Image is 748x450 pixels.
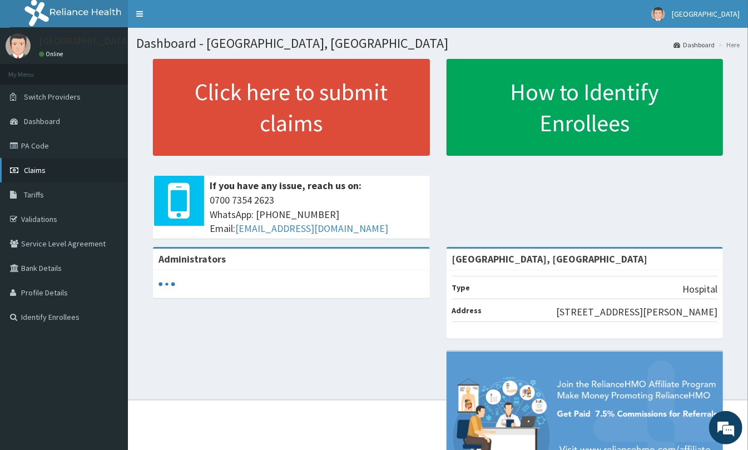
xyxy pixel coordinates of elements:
span: Tariffs [24,190,44,200]
li: Here [716,40,740,50]
b: Address [452,305,482,315]
a: Dashboard [673,40,715,50]
p: [STREET_ADDRESS][PERSON_NAME] [556,305,717,319]
img: User Image [6,33,31,58]
a: Online [39,50,66,58]
img: User Image [651,7,665,21]
p: Hospital [682,282,717,296]
b: Administrators [158,253,226,265]
h1: Dashboard - [GEOGRAPHIC_DATA], [GEOGRAPHIC_DATA] [136,36,740,51]
span: 0700 7354 2623 WhatsApp: [PHONE_NUMBER] Email: [210,193,424,236]
b: If you have any issue, reach us on: [210,179,361,192]
b: Type [452,283,470,293]
span: Dashboard [24,116,60,126]
span: [GEOGRAPHIC_DATA] [672,9,740,19]
strong: [GEOGRAPHIC_DATA], [GEOGRAPHIC_DATA] [452,253,648,265]
a: [EMAIL_ADDRESS][DOMAIN_NAME] [235,222,388,235]
a: How to Identify Enrollees [447,59,724,156]
span: Claims [24,165,46,175]
svg: audio-loading [158,276,175,293]
p: [GEOGRAPHIC_DATA] [39,36,131,46]
span: Switch Providers [24,92,81,102]
a: Click here to submit claims [153,59,430,156]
